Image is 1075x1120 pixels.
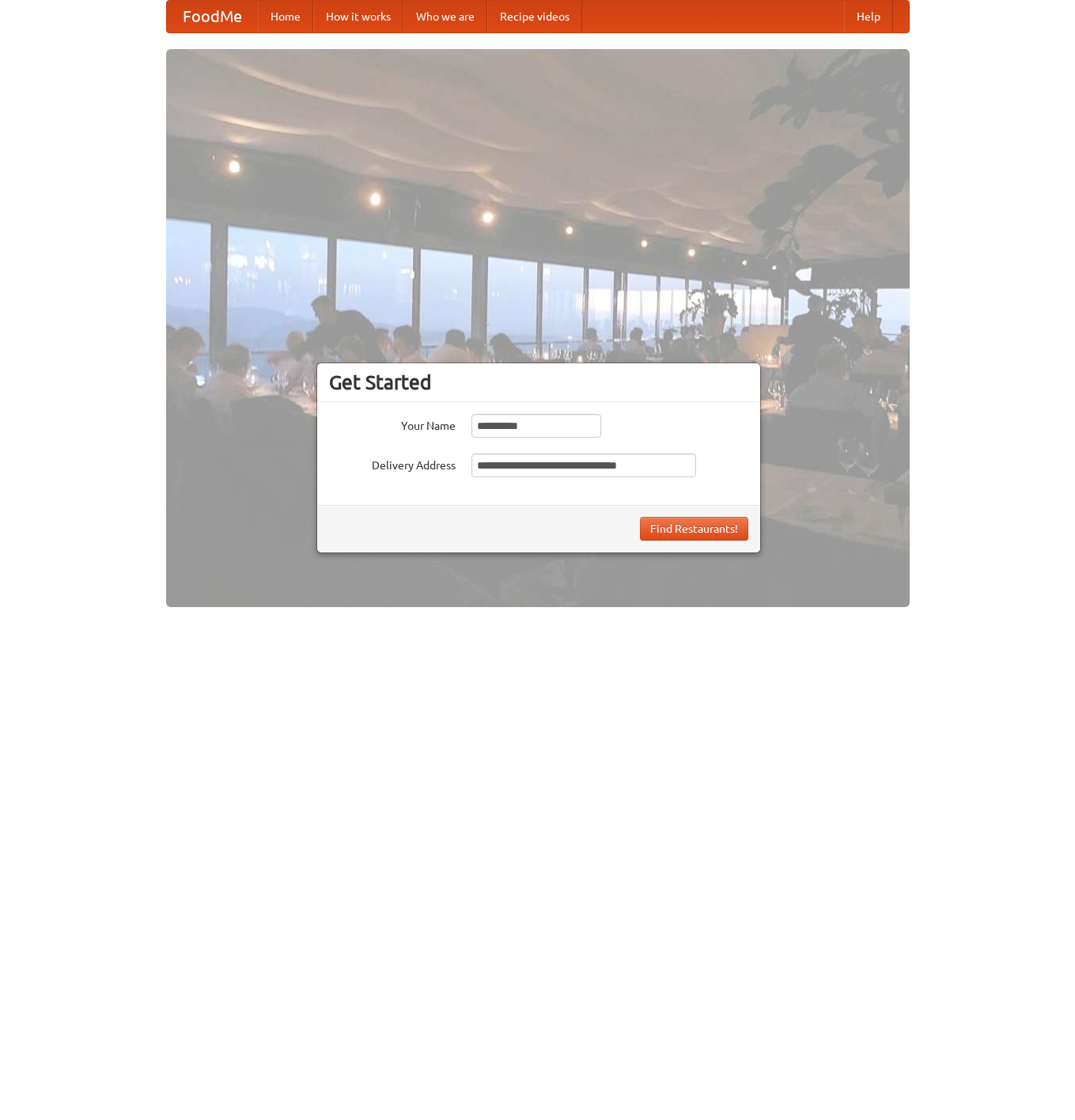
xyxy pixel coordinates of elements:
a: Help [844,1,893,32]
a: FoodMe [167,1,258,32]
label: Your Name [329,414,456,434]
h3: Get Started [329,370,748,394]
a: Who we are [403,1,487,32]
a: Recipe videos [487,1,582,32]
label: Delivery Address [329,454,456,473]
button: Find Restaurants! [640,517,748,541]
a: How it works [313,1,403,32]
a: Home [258,1,313,32]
